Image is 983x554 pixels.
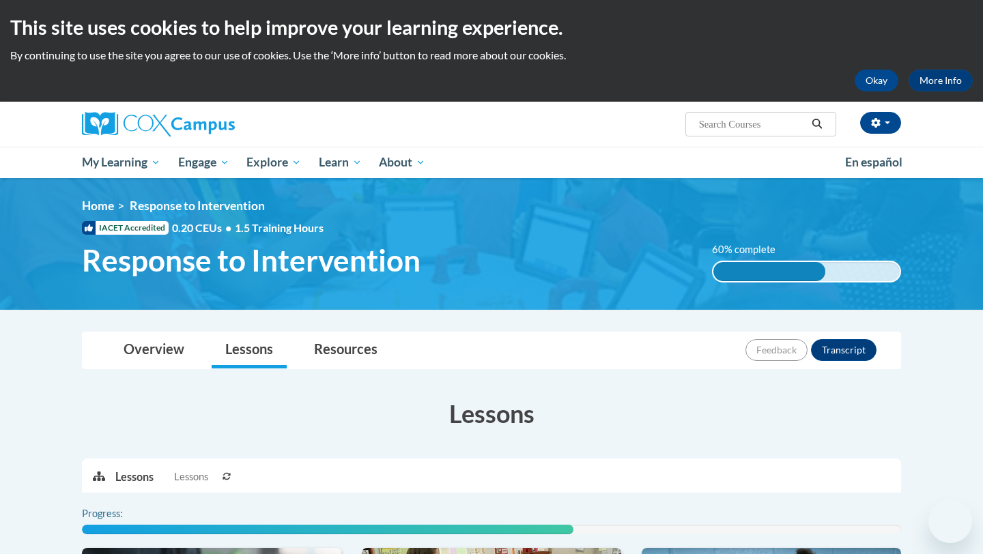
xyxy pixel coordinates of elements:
[246,154,301,171] span: Explore
[110,332,198,368] a: Overview
[82,242,421,278] span: Response to Intervention
[115,469,154,484] p: Lessons
[811,339,877,361] button: Transcript
[845,155,902,169] span: En español
[745,339,808,361] button: Feedback
[82,221,169,235] span: IACET Accredited
[855,70,898,91] button: Okay
[713,262,825,281] div: 60% complete
[212,332,287,368] a: Lessons
[319,154,362,171] span: Learn
[10,14,973,41] h2: This site uses cookies to help improve your learning experience.
[712,242,790,257] label: 60% complete
[371,147,435,178] a: About
[82,112,235,136] img: Cox Campus
[82,154,160,171] span: My Learning
[379,154,425,171] span: About
[61,147,922,178] div: Main menu
[82,396,901,431] h3: Lessons
[10,48,973,63] p: By continuing to use the site you agree to our use of cookies. Use the ‘More info’ button to read...
[82,506,160,521] label: Progress:
[836,148,911,177] a: En español
[82,112,341,136] a: Cox Campus
[225,221,231,234] span: •
[807,116,827,132] button: Search
[172,220,235,235] span: 0.20 CEUs
[310,147,371,178] a: Learn
[169,147,238,178] a: Engage
[130,199,265,213] span: Response to Intervention
[860,112,901,134] button: Account Settings
[698,116,807,132] input: Search Courses
[82,199,114,213] a: Home
[73,147,169,178] a: My Learning
[178,154,229,171] span: Engage
[174,469,208,484] span: Lessons
[300,332,391,368] a: Resources
[238,147,310,178] a: Explore
[928,499,972,543] iframe: Button to launch messaging window
[235,221,324,234] span: 1.5 Training Hours
[909,70,973,91] a: More Info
